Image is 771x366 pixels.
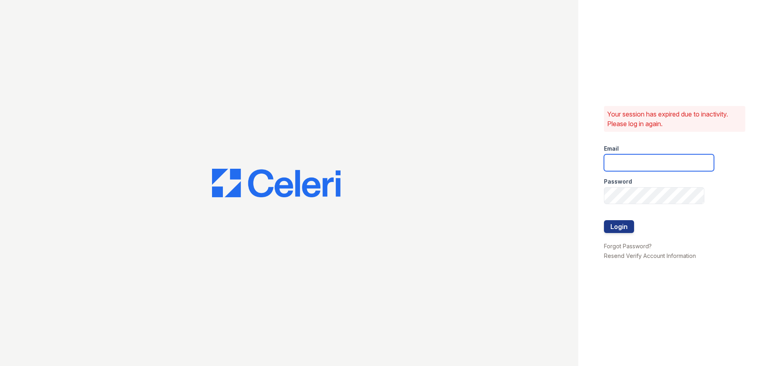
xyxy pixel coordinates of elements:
a: Forgot Password? [604,243,652,249]
button: Login [604,220,634,233]
a: Resend Verify Account Information [604,252,696,259]
p: Your session has expired due to inactivity. Please log in again. [607,109,742,129]
label: Password [604,178,632,186]
label: Email [604,145,619,153]
img: CE_Logo_Blue-a8612792a0a2168367f1c8372b55b34899dd931a85d93a1a3d3e32e68fde9ad4.png [212,169,341,198]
